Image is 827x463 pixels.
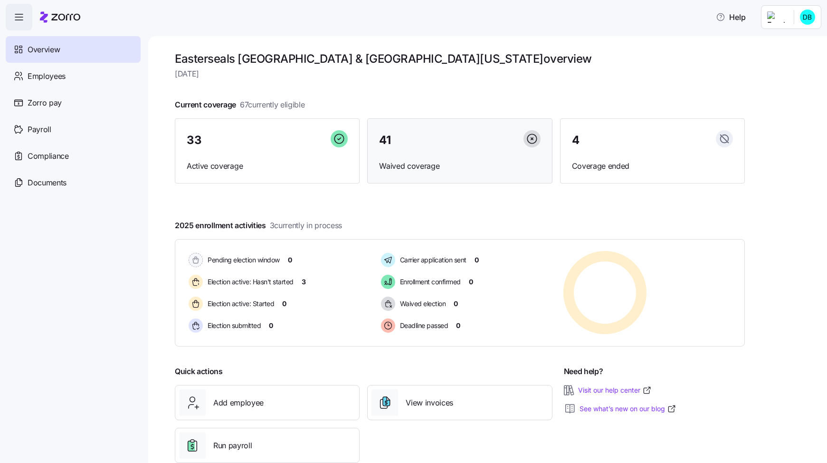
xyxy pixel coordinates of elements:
[6,116,141,143] a: Payroll
[716,11,746,23] span: Help
[578,386,652,395] a: Visit our help center
[205,321,261,330] span: Election submitted
[6,143,141,169] a: Compliance
[475,255,479,265] span: 0
[282,299,286,309] span: 0
[269,321,273,330] span: 0
[397,321,448,330] span: Deadline passed
[397,277,461,287] span: Enrollment confirmed
[28,44,60,56] span: Overview
[6,89,141,116] a: Zorro pay
[469,277,473,287] span: 0
[270,220,342,231] span: 3 currently in process
[397,299,446,309] span: Waived election
[28,70,66,82] span: Employees
[205,277,294,287] span: Election active: Hasn't started
[6,36,141,63] a: Overview
[28,150,69,162] span: Compliance
[800,10,815,25] img: 6cf4ab3562a6093f632593d54b9b8613
[456,321,460,330] span: 0
[379,160,540,172] span: Waived coverage
[213,397,264,409] span: Add employee
[213,440,252,452] span: Run payroll
[175,51,745,66] h1: Easterseals [GEOGRAPHIC_DATA] & [GEOGRAPHIC_DATA][US_STATE] overview
[564,366,603,377] span: Need help?
[6,63,141,89] a: Employees
[205,255,280,265] span: Pending election window
[6,169,141,196] a: Documents
[187,135,201,146] span: 33
[175,99,305,111] span: Current coverage
[28,97,62,109] span: Zorro pay
[28,177,67,189] span: Documents
[572,160,733,172] span: Coverage ended
[240,99,305,111] span: 67 currently eligible
[767,11,786,23] img: Employer logo
[288,255,292,265] span: 0
[28,124,51,135] span: Payroll
[175,220,342,231] span: 2025 enrollment activities
[454,299,458,309] span: 0
[187,160,348,172] span: Active coverage
[572,135,580,146] span: 4
[205,299,274,309] span: Election active: Started
[175,68,745,80] span: [DATE]
[397,255,466,265] span: Carrier application sent
[175,366,223,377] span: Quick actions
[708,8,753,27] button: Help
[406,397,453,409] span: View invoices
[302,277,306,287] span: 3
[379,135,390,146] span: 41
[580,404,676,414] a: See what’s new on our blog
